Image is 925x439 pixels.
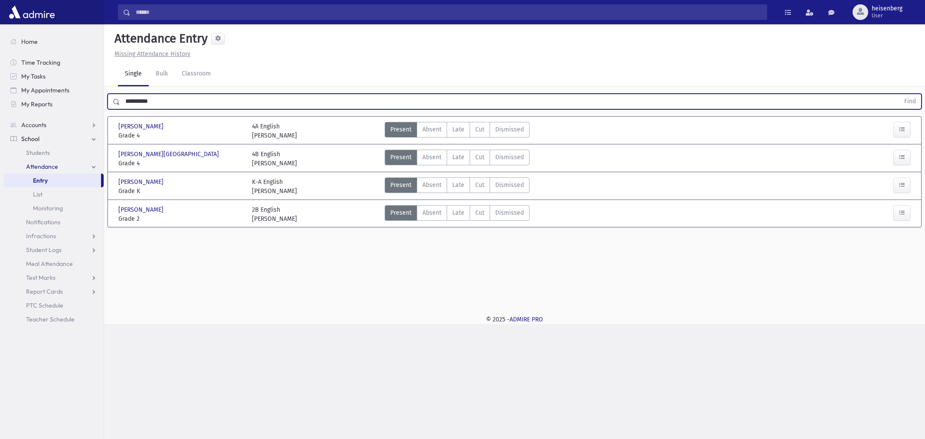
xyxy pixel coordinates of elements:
[3,146,104,160] a: Students
[3,132,104,146] a: School
[495,208,524,217] span: Dismissed
[252,122,297,140] div: 4A English [PERSON_NAME]
[118,214,243,223] span: Grade 2
[118,205,165,214] span: [PERSON_NAME]
[118,187,243,196] span: Grade K
[475,153,484,162] span: Cut
[390,125,412,134] span: Present
[114,50,190,58] u: Missing Attendance History
[131,4,767,20] input: Search
[475,180,484,190] span: Cut
[3,257,104,271] a: Meal Attendance
[3,118,104,132] a: Accounts
[21,86,69,94] span: My Appointments
[26,288,63,295] span: Report Cards
[3,35,104,49] a: Home
[175,62,218,86] a: Classroom
[3,201,104,215] a: Monitoring
[111,31,208,46] h5: Attendance Entry
[3,187,104,201] a: List
[385,122,530,140] div: AttTypes
[118,159,243,168] span: Grade 4
[475,208,484,217] span: Cut
[3,160,104,174] a: Attendance
[3,83,104,97] a: My Appointments
[390,208,412,217] span: Present
[3,271,104,285] a: Test Marks
[422,153,441,162] span: Absent
[422,208,441,217] span: Absent
[252,177,297,196] div: K-A English [PERSON_NAME]
[422,180,441,190] span: Absent
[385,177,530,196] div: AttTypes
[26,246,62,254] span: Student Logs
[3,285,104,298] a: Report Cards
[21,59,60,66] span: Time Tracking
[26,149,50,157] span: Students
[452,125,464,134] span: Late
[26,163,58,170] span: Attendance
[33,204,63,212] span: Monitoring
[3,69,104,83] a: My Tasks
[495,153,524,162] span: Dismissed
[3,97,104,111] a: My Reports
[252,150,297,168] div: 4B English [PERSON_NAME]
[385,205,530,223] div: AttTypes
[3,243,104,257] a: Student Logs
[872,12,902,19] span: User
[21,100,52,108] span: My Reports
[872,5,902,12] span: heisenberg
[26,301,63,309] span: PTC Schedule
[21,121,46,129] span: Accounts
[390,153,412,162] span: Present
[33,190,42,198] span: List
[26,260,73,268] span: Meal Attendance
[118,62,149,86] a: Single
[385,150,530,168] div: AttTypes
[26,274,56,282] span: Test Marks
[26,218,60,226] span: Notifications
[3,229,104,243] a: Infractions
[3,215,104,229] a: Notifications
[452,180,464,190] span: Late
[21,38,38,46] span: Home
[21,135,39,143] span: School
[26,232,56,240] span: Infractions
[422,125,441,134] span: Absent
[3,174,101,187] a: Entry
[475,125,484,134] span: Cut
[118,131,243,140] span: Grade 4
[495,180,524,190] span: Dismissed
[495,125,524,134] span: Dismissed
[118,122,165,131] span: [PERSON_NAME]
[3,312,104,326] a: Teacher Schedule
[118,150,221,159] span: [PERSON_NAME][GEOGRAPHIC_DATA]
[7,3,57,21] img: AdmirePro
[26,315,75,323] span: Teacher Schedule
[452,208,464,217] span: Late
[510,316,543,323] a: ADMIRE PRO
[149,62,175,86] a: Bulk
[252,205,297,223] div: 2B English [PERSON_NAME]
[118,177,165,187] span: [PERSON_NAME]
[33,177,48,184] span: Entry
[899,94,921,109] button: Find
[3,56,104,69] a: Time Tracking
[111,50,190,58] a: Missing Attendance History
[21,72,46,80] span: My Tasks
[3,298,104,312] a: PTC Schedule
[452,153,464,162] span: Late
[118,315,911,324] div: © 2025 -
[390,180,412,190] span: Present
